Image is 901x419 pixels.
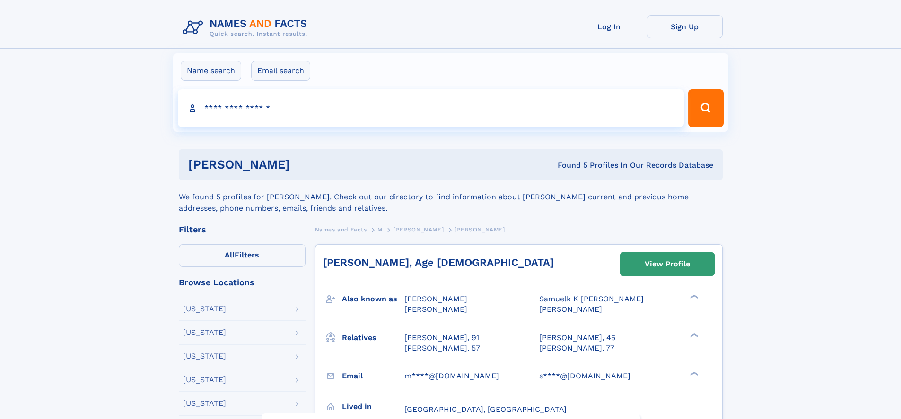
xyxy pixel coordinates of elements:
[393,223,444,235] a: [PERSON_NAME]
[183,329,226,336] div: [US_STATE]
[455,226,505,233] span: [PERSON_NAME]
[404,333,479,343] a: [PERSON_NAME], 91
[404,305,467,314] span: [PERSON_NAME]
[342,330,404,346] h3: Relatives
[181,61,241,81] label: Name search
[178,89,684,127] input: search input
[621,253,714,275] a: View Profile
[183,376,226,384] div: [US_STATE]
[179,244,306,267] label: Filters
[404,343,480,353] a: [PERSON_NAME], 57
[377,223,383,235] a: M
[183,305,226,313] div: [US_STATE]
[188,159,424,171] h1: [PERSON_NAME]
[342,399,404,415] h3: Lived in
[323,257,554,268] a: [PERSON_NAME], Age [DEMOGRAPHIC_DATA]
[251,61,310,81] label: Email search
[393,226,444,233] span: [PERSON_NAME]
[539,294,644,303] span: Samuelk K [PERSON_NAME]
[179,225,306,234] div: Filters
[424,160,713,171] div: Found 5 Profiles In Our Records Database
[404,405,567,414] span: [GEOGRAPHIC_DATA], [GEOGRAPHIC_DATA]
[571,15,647,38] a: Log In
[404,294,467,303] span: [PERSON_NAME]
[688,89,723,127] button: Search Button
[377,226,383,233] span: M
[647,15,723,38] a: Sign Up
[179,180,723,214] div: We found 5 profiles for [PERSON_NAME]. Check out our directory to find information about [PERSON_...
[342,368,404,384] h3: Email
[179,15,315,41] img: Logo Names and Facts
[688,294,699,300] div: ❯
[539,333,615,343] a: [PERSON_NAME], 45
[183,352,226,360] div: [US_STATE]
[342,291,404,307] h3: Also known as
[179,278,306,287] div: Browse Locations
[688,370,699,376] div: ❯
[645,253,690,275] div: View Profile
[688,332,699,338] div: ❯
[539,305,602,314] span: [PERSON_NAME]
[315,223,367,235] a: Names and Facts
[225,250,235,259] span: All
[183,400,226,407] div: [US_STATE]
[539,343,614,353] a: [PERSON_NAME], 77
